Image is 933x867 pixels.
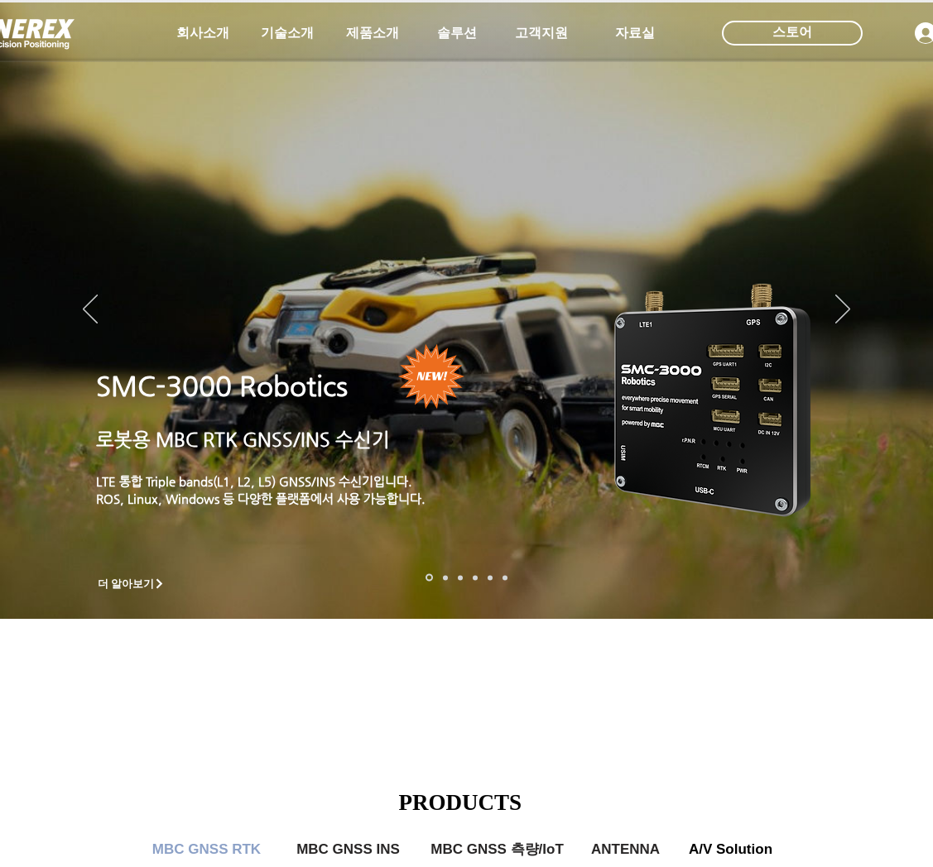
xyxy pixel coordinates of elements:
span: 더 알아보기 [98,577,155,592]
span: 제품소개 [346,25,399,42]
a: 드론 8 - SMC 2000 [443,575,448,580]
a: 로봇- SMC 2000 [426,574,433,582]
a: 제품소개 [331,17,414,50]
a: 측량 IoT [458,575,463,580]
a: MBC GNSS RTK [141,833,273,866]
span: MBC GNSS 측량/IoT [430,840,564,859]
span: 기술소개 [261,25,314,42]
a: SMC-3000 Robotics [96,371,348,402]
a: 자료실 [594,17,676,50]
a: A/V Solution [677,833,785,866]
a: 기술소개 [246,17,329,50]
span: A/V Solution [689,841,772,858]
span: MBC GNSS RTK [152,841,261,858]
a: MBC GNSS INS [286,833,411,866]
div: 스토어 [722,21,863,46]
img: KakaoTalk_20241224_155801212.png [591,259,835,536]
span: PRODUCTS [399,790,522,815]
a: 로봇용 MBC RTK GNSS/INS 수신기 [96,429,390,450]
button: 이전 [83,295,98,326]
span: 스토어 [772,23,812,41]
a: 회사소개 [161,17,244,50]
a: LTE 통합 Triple bands(L1, L2, L5) GNSS/INS 수신기입니다. [96,474,412,488]
a: MBC GNSS 측량/IoT [419,833,576,866]
a: ANTENNA [584,833,667,866]
button: 다음 [835,295,850,326]
span: MBC GNSS INS [296,841,400,858]
a: 더 알아보기 [90,573,173,594]
span: 자료실 [615,25,655,42]
a: ROS, Linux, Windows 등 다양한 플랫폼에서 사용 가능합니다. [96,491,426,505]
a: 솔루션 [416,17,498,50]
span: ANTENNA [591,841,660,858]
a: 자율주행 [473,575,478,580]
a: 고객지원 [500,17,583,50]
span: 솔루션 [437,25,477,42]
nav: 슬라이드 [421,574,512,582]
a: 정밀농업 [503,575,507,580]
span: 고객지원 [515,25,568,42]
a: 로봇 [488,575,493,580]
span: 회사소개 [176,25,229,42]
